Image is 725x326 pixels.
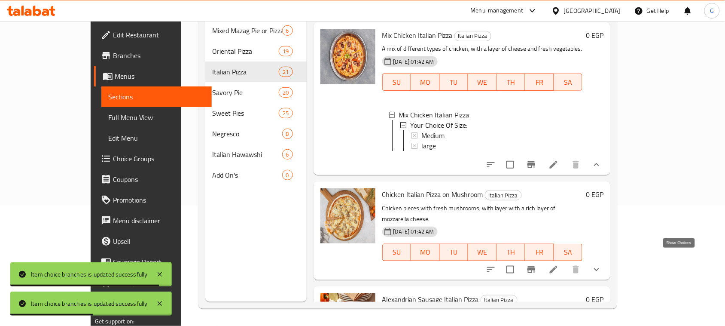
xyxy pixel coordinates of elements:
div: Sweet Pies25 [205,103,307,123]
div: Italian Pizza [212,67,279,77]
a: Promotions [94,190,212,210]
img: Mix Chicken Italian Pizza [320,29,375,84]
div: Negresco8 [205,123,307,144]
span: Sweet Pies [212,108,279,118]
a: Full Menu View [101,107,212,128]
button: delete [566,259,586,280]
span: 6 [283,27,292,35]
a: Choice Groups [94,148,212,169]
div: Savory Pie20 [205,82,307,103]
span: TH [500,76,522,89]
div: Italian Hawawshi [212,149,282,160]
button: TH [497,244,526,261]
div: Italian Pizza21 [205,62,307,82]
span: Medium [421,130,445,141]
span: SA [557,246,579,258]
a: Menu disclaimer [94,210,212,231]
span: Edit Restaurant [113,30,205,40]
span: Savory Pie [212,87,279,98]
span: 6 [283,151,292,159]
span: 20 [279,89,292,97]
span: [DATE] 01:42 AM [390,58,438,66]
svg: Show Choices [591,160,602,170]
span: Menu disclaimer [113,215,205,226]
a: Coupons [94,169,212,190]
span: [DATE] 01:42 AM [390,228,438,236]
span: Chicken Italian Pizza on Mushroom [382,188,483,201]
span: FR [529,76,551,89]
div: Add On's0 [205,165,307,185]
span: Choice Groups [113,154,205,164]
button: WE [468,244,497,261]
span: 0 [283,171,292,179]
button: FR [525,244,554,261]
div: Item choice branches is updated successfully [31,270,148,279]
button: TH [497,74,526,91]
a: Sections [101,86,212,107]
button: TU [440,74,469,91]
span: Coverage Report [113,257,205,267]
button: SA [554,244,583,261]
h6: 0 EGP [586,293,603,305]
button: WE [468,74,497,91]
span: 8 [283,130,292,138]
div: [GEOGRAPHIC_DATA] [564,6,621,15]
button: SU [382,74,411,91]
span: TU [443,246,465,258]
span: Promotions [113,195,205,205]
span: Italian Pizza [485,191,521,200]
span: Sections [108,92,205,102]
div: items [282,25,293,36]
span: Italian Pizza [481,295,517,305]
div: Italian Pizza [485,190,522,200]
span: 19 [279,47,292,55]
button: sort-choices [481,154,501,175]
button: TU [440,244,469,261]
a: Branches [94,45,212,66]
span: SU [386,76,408,89]
a: Menus [94,66,212,86]
h6: 0 EGP [586,188,603,200]
button: SA [554,74,583,91]
button: MO [411,244,440,261]
div: Mixed Mazag Pie or Pizza6 [205,20,307,41]
span: 25 [279,109,292,117]
button: show more [586,154,607,175]
div: Oriental Pizza19 [205,41,307,62]
span: FR [529,246,551,258]
div: Item choice branches is updated successfully [31,299,148,308]
span: Add On's [212,170,282,180]
span: Coupons [113,174,205,185]
a: Edit Restaurant [94,25,212,45]
span: Branches [113,50,205,61]
button: delete [566,154,586,175]
span: Your Choice Of Size: [410,120,467,130]
button: FR [525,74,554,91]
div: items [279,46,292,56]
img: Chicken Italian Pizza on Mushroom [320,188,375,243]
span: large [421,141,436,151]
div: items [279,87,292,98]
span: Grocery Checklist [113,277,205,288]
span: Negresco [212,129,282,139]
nav: Menu sections [205,17,307,189]
div: Italian Hawawshi6 [205,144,307,165]
button: sort-choices [481,259,501,280]
span: G [710,6,714,15]
span: TU [443,76,465,89]
div: items [282,170,293,180]
span: Italian Pizza [455,31,491,41]
span: WE [472,246,493,258]
p: A mix of different types of chicken, with a layer of cheese and fresh vegetables. [382,43,582,54]
span: Mixed Mazag Pie or Pizza [212,25,282,36]
a: Upsell [94,231,212,252]
a: Coverage Report [94,252,212,272]
span: Edit Menu [108,133,205,143]
div: items [282,149,293,160]
div: items [282,129,293,139]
